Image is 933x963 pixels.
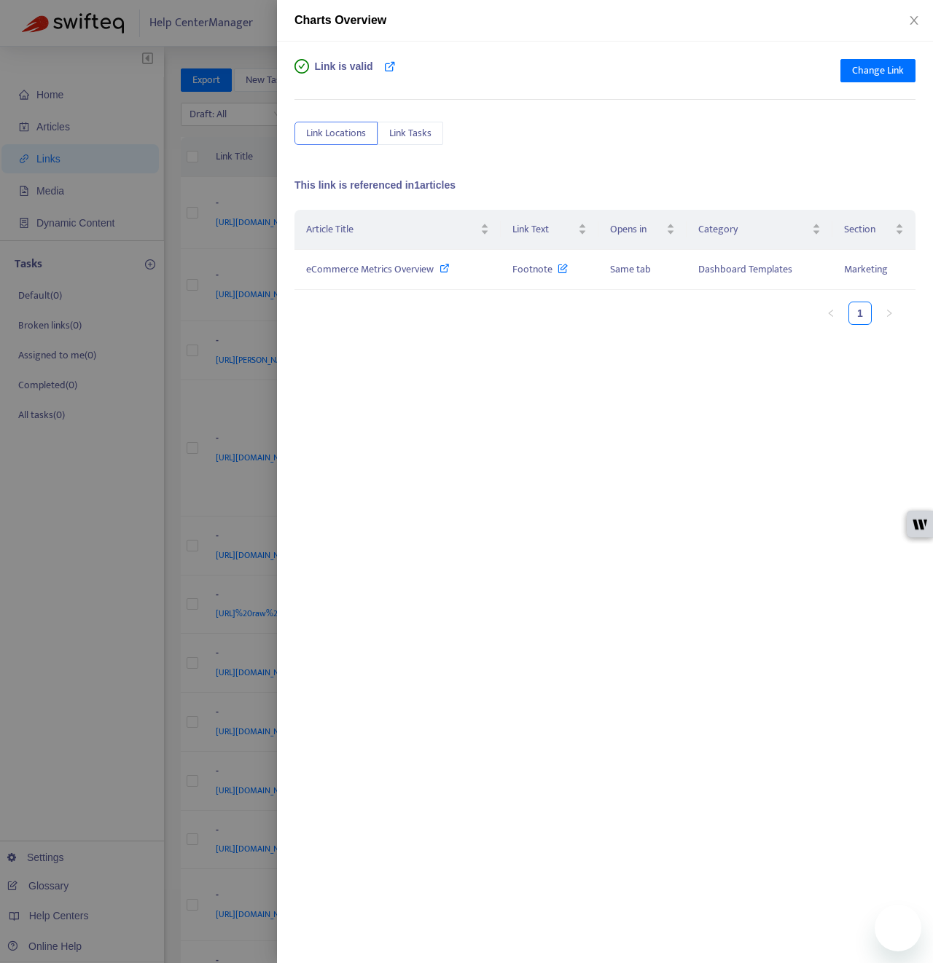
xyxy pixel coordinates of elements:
[501,210,598,250] th: Link Text
[306,261,434,278] span: eCommerce Metrics Overview
[840,59,916,82] button: Change Link
[878,302,901,325] li: Next Page
[908,15,920,26] span: close
[819,302,843,325] button: left
[878,302,901,325] button: right
[698,221,809,237] span: Category
[904,14,924,28] button: Close
[848,302,872,325] li: 1
[378,122,443,145] button: Link Tasks
[598,210,687,250] th: Opens in
[315,59,373,88] span: Link is valid
[687,210,832,250] th: Category
[512,221,575,237] span: Link Text
[389,125,432,141] span: Link Tasks
[294,14,386,26] span: Charts Overview
[294,179,456,191] span: This link is referenced in 1 articles
[610,261,651,278] span: Same tab
[306,221,477,237] span: Article Title
[885,309,894,318] span: right
[849,302,871,324] a: 1
[827,309,835,318] span: left
[294,59,309,74] span: check-circle
[875,905,921,951] iframe: Button to launch messaging window
[844,221,892,237] span: Section
[852,63,904,79] span: Change Link
[698,261,792,278] span: Dashboard Templates
[832,210,916,250] th: Section
[294,210,501,250] th: Article Title
[512,261,568,278] span: Footnote
[844,261,888,278] span: Marketing
[819,302,843,325] li: Previous Page
[294,122,378,145] button: Link Locations
[306,125,366,141] span: Link Locations
[610,221,663,237] span: Opens in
